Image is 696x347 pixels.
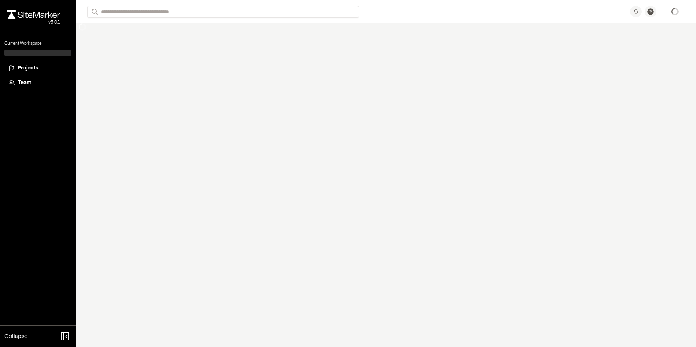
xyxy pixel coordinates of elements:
a: Projects [9,64,67,72]
span: Team [18,79,31,87]
div: Oh geez...please don't... [7,19,60,26]
button: Search [87,6,100,18]
a: Team [9,79,67,87]
span: Collapse [4,332,28,341]
p: Current Workspace [4,40,71,47]
img: rebrand.png [7,10,60,19]
span: Projects [18,64,38,72]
